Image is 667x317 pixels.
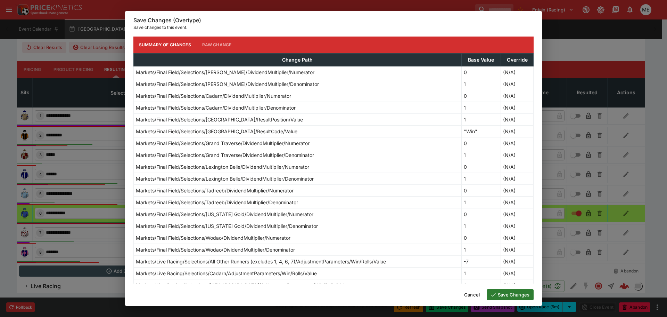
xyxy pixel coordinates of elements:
td: 0 [461,161,501,173]
th: Base Value [461,53,501,66]
td: 0 [461,184,501,196]
td: 1 [461,113,501,125]
td: 1 [461,220,501,232]
p: Markets/Final Field/Selections/Tadreeb/DividendMultiplier/Denominator [136,199,298,206]
td: 1 [461,196,501,208]
td: (N/A) [501,78,534,90]
p: Markets/Final Field/Selections/Grand Traverse/DividendMultiplier/Denominator [136,151,314,159]
p: Save changes to this event. [133,24,534,31]
td: (N/A) [501,279,534,291]
td: 0 [461,66,501,78]
p: Markets/Final Field/Selections/Cadarn/DividendMultiplier/Denominator [136,104,296,111]
td: (N/A) [501,173,534,184]
p: Markets/Final Field/Selections/Lexington Belle/DividendMultiplier/Denominator [136,175,314,182]
button: Raw Change [197,37,237,53]
p: Markets/Final Field/Selections/Tadreeb/DividendMultiplier/Numerator [136,187,294,194]
td: (N/A) [501,102,534,113]
td: 0 [461,232,501,244]
p: Markets/Final Field/Selections/[GEOGRAPHIC_DATA]/ResultPosition/Value [136,116,303,123]
th: Override [501,53,534,66]
button: Save Changes [487,289,534,300]
td: 1 [461,244,501,255]
td: (N/A) [501,113,534,125]
td: (N/A) [501,149,534,161]
td: (N/A) [501,196,534,208]
td: 0 [461,208,501,220]
td: (N/A) [501,232,534,244]
p: Markets/Final Field/Selections/[PERSON_NAME]/DividendMultiplier/Numerator [136,69,314,76]
p: Markets/Final Field/Selections/Cadarn/DividendMultiplier/Numerator [136,92,291,100]
p: Markets/Live Racing/Selections/Cadarn/AdjustmentParameters/Win/Rolls/Value [136,270,317,277]
td: 1 [461,267,501,279]
td: 0 [461,137,501,149]
p: Markets/Final Field/Selections/Wodao/DividendMultiplier/Numerator [136,234,290,241]
p: Markets/Live Racing/Selections/[GEOGRAPHIC_DATA]/AdjustmentParameters/Win/Rolls/Value [136,282,350,289]
td: 0 [461,90,501,102]
td: 8 [461,279,501,291]
td: (N/A) [501,66,534,78]
td: (N/A) [501,161,534,173]
td: 1 [461,173,501,184]
td: 1 [461,102,501,113]
p: Markets/Final Field/Selections/Lexington Belle/DividendMultiplier/Numerator [136,163,309,171]
td: (N/A) [501,220,534,232]
td: (N/A) [501,137,534,149]
button: Cancel [460,289,484,300]
td: (N/A) [501,267,534,279]
td: (N/A) [501,90,534,102]
th: Change Path [134,53,462,66]
td: (N/A) [501,125,534,137]
td: (N/A) [501,184,534,196]
p: Markets/Final Field/Selections/[US_STATE] Gold/DividendMultiplier/Numerator [136,211,313,218]
td: (N/A) [501,208,534,220]
td: (N/A) [501,244,534,255]
p: Markets/Final Field/Selections/[PERSON_NAME]/DividendMultiplier/Denominator [136,80,319,88]
p: Markets/Live Racing/Selections/All Other Runners (excludes 1, 4, 6, 7)/AdjustmentParameters/Win/R... [136,258,386,265]
td: "Win" [461,125,501,137]
button: Summary of Changes [133,37,197,53]
td: 1 [461,149,501,161]
h6: Save Changes (Overtype) [133,17,534,24]
td: (N/A) [501,255,534,267]
p: Markets/Final Field/Selections/Wodao/DividendMultiplier/Denominator [136,246,295,253]
p: Markets/Final Field/Selections/Grand Traverse/DividendMultiplier/Numerator [136,140,310,147]
td: -7 [461,255,501,267]
p: Markets/Final Field/Selections/[GEOGRAPHIC_DATA]/ResultCode/Value [136,128,297,135]
td: 1 [461,78,501,90]
p: Markets/Final Field/Selections/[US_STATE] Gold/DividendMultiplier/Denominator [136,222,318,230]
